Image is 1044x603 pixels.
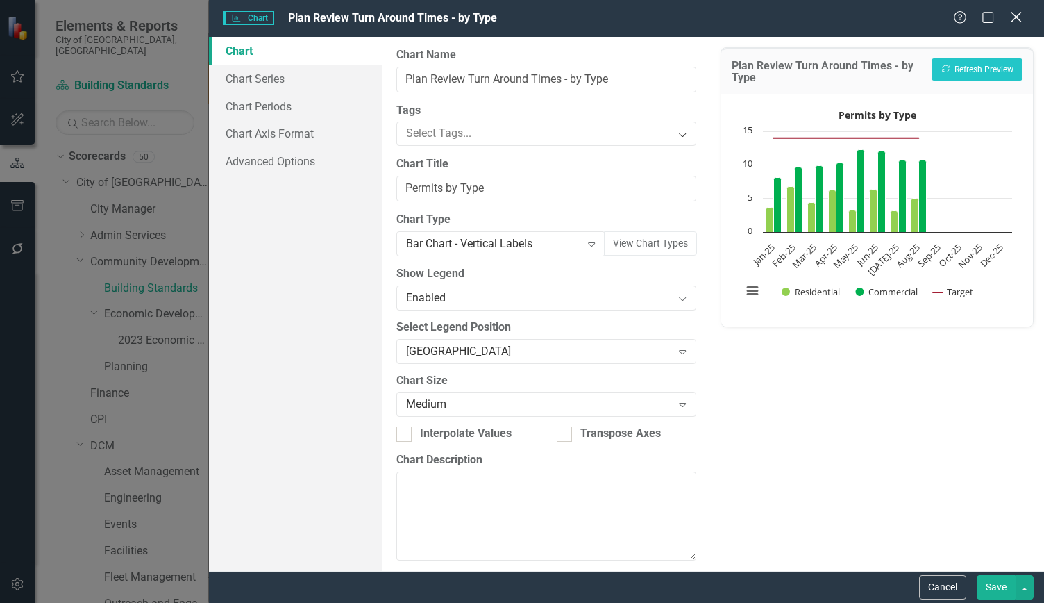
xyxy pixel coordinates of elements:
[898,160,906,233] path: Jul-25, 10.72. Commercial.
[743,157,752,170] text: 10
[828,190,836,233] path: Apr-25, 6.29. Residential.
[580,426,661,442] div: Transpose Axes
[789,241,818,270] text: Mar-25
[769,241,798,270] text: Feb-25
[748,191,752,204] text: 5
[955,241,984,270] text: Nov-25
[396,320,696,336] label: Select Legend Position
[209,37,382,65] a: Chart
[918,160,926,233] path: Aug-25, 10.71. Commercial.
[766,208,773,233] path: Jan-25, 3.69. Residential.
[815,166,823,233] path: Mar-25, 9.92. Commercial.
[848,210,856,233] path: May-25, 3.31. Residential.
[830,241,860,271] text: May-25
[855,286,918,298] button: Show Commercial
[786,187,794,233] path: Feb-25, 6.76. Residential.
[807,203,815,233] path: Mar-25, 4.44. Residential.
[936,241,963,269] text: Oct-25
[773,131,1002,233] g: Commercial, series 2 of 3. Bar series with 12 bars.
[857,150,864,233] path: May-25, 12.21. Commercial.
[406,343,671,359] div: [GEOGRAPHIC_DATA]
[735,104,1019,313] div: Permits by Type. Highcharts interactive chart.
[919,575,966,600] button: Cancel
[396,103,696,119] label: Tags
[396,47,696,63] label: Chart Name
[735,104,1019,313] svg: Interactive chart
[406,290,671,306] div: Enabled
[209,65,382,92] a: Chart Series
[732,60,925,84] h3: Plan Review Turn Around Times - by Type
[839,108,916,122] text: Permits by Type
[877,151,885,233] path: Jun-25, 12.03. Commercial.
[794,167,802,233] path: Feb-25, 9.64. Commercial.
[977,575,1016,600] button: Save
[773,178,781,233] path: Jan-25, 8.16. Commercial.
[893,241,923,270] text: Aug-25
[743,124,752,136] text: 15
[748,224,752,237] text: 0
[869,190,877,233] path: Jun-25, 6.39. Residential.
[853,241,881,269] text: Jun-25
[420,426,512,442] div: Interpolate Values
[396,212,696,228] label: Chart Type
[836,163,843,233] path: Apr-25, 10.3. Commercial.
[933,286,973,298] button: Show Target
[811,241,839,269] text: Apr-25
[743,281,762,301] button: View chart menu, Permits by Type
[782,286,840,298] button: Show Residential
[396,156,696,172] label: Chart Title
[209,92,382,120] a: Chart Periods
[396,266,696,282] label: Show Legend
[915,241,943,270] text: Sep-25
[396,452,696,468] label: Chart Description
[770,135,921,141] g: Target, series 3 of 3. Line with 12 data points.
[890,211,898,233] path: Jul-25, 3.2. Residential.
[406,236,580,252] div: Bar Chart - Vertical Labels
[209,147,382,175] a: Advanced Options
[932,58,1022,81] button: Refresh Preview
[865,241,902,278] text: [DATE]-25
[223,11,274,25] span: Chart
[750,241,777,269] text: Jan-25
[288,11,497,24] span: Plan Review Turn Around Times - by Type
[604,231,697,256] button: View Chart Types
[396,373,696,389] label: Chart Size
[209,119,382,147] a: Chart Axis Format
[406,397,671,413] div: Medium
[977,241,1005,270] text: Dec-25
[911,199,918,233] path: Aug-25, 5. Residential.
[396,176,696,201] input: Optional Chart Title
